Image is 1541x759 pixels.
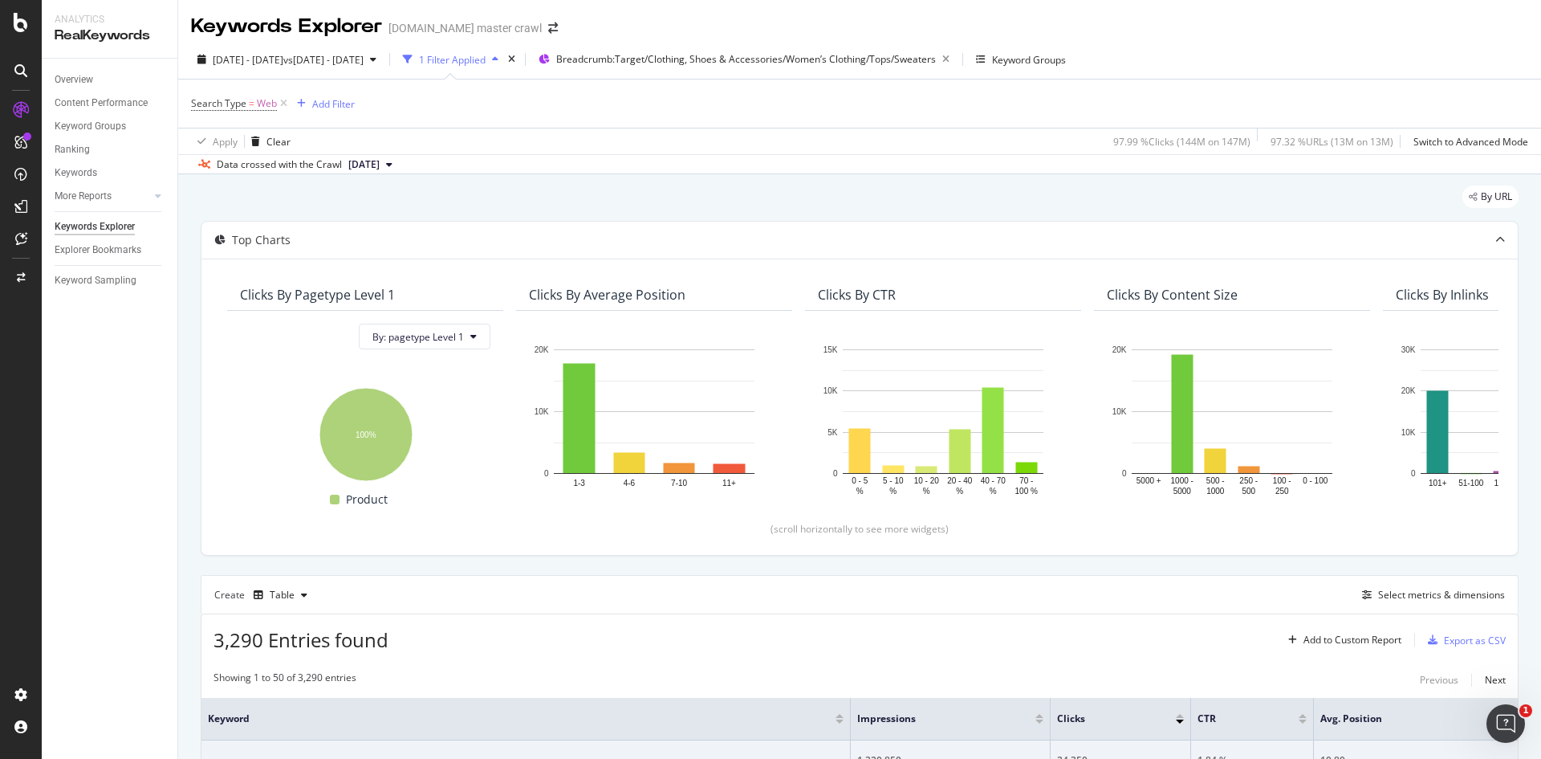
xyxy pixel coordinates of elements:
a: Keywords Explorer [55,218,166,235]
div: arrow-right-arrow-left [548,22,558,34]
div: Previous [1420,673,1458,687]
div: A chart. [818,341,1068,497]
button: Export as CSV [1421,627,1506,653]
div: Add Filter [312,97,355,111]
text: 30K [1401,345,1416,354]
div: Keyword Sampling [55,272,136,289]
div: Showing 1 to 50 of 3,290 entries [213,671,356,690]
div: More Reports [55,188,112,205]
button: Switch to Advanced Mode [1407,129,1528,154]
div: [DOMAIN_NAME] master crawl [388,20,542,36]
text: 1000 - [1171,476,1193,485]
text: 10K [823,387,838,396]
a: Ranking [55,141,166,158]
span: [DATE] - [DATE] [213,53,283,67]
text: 10K [1401,428,1416,437]
text: 20K [535,345,549,354]
a: Overview [55,71,166,88]
div: Clicks By pagetype Level 1 [240,287,395,303]
div: Apply [213,135,238,149]
div: legacy label [1462,186,1519,208]
button: Table [247,582,314,608]
text: 4-6 [624,479,636,488]
div: times [505,51,518,67]
div: Explorer Bookmarks [55,242,141,259]
div: Export as CSV [1444,634,1506,647]
span: 2024 Dec. 18th [348,157,380,172]
div: Clicks By Content Size [1107,287,1238,303]
text: 500 [1242,487,1255,496]
div: 97.99 % Clicks ( 144M on 147M ) [1113,135,1250,149]
a: Explorer Bookmarks [55,242,166,259]
span: vs [DATE] - [DATE] [283,53,364,67]
div: Keywords Explorer [55,218,135,235]
a: More Reports [55,188,150,205]
div: Clicks By CTR [818,287,896,303]
text: 500 - [1206,476,1225,485]
div: A chart. [240,380,490,484]
div: 1 Filter Applied [419,53,486,67]
iframe: Intercom live chat [1486,704,1525,743]
span: Impressions [857,712,1010,726]
text: 5000 [1173,487,1192,496]
text: 100 - [1273,476,1291,485]
text: 0 [1411,469,1416,478]
div: Keywords Explorer [191,13,382,40]
text: 101+ [1429,479,1447,488]
text: 5K [827,428,838,437]
div: Create [214,582,314,608]
text: % [856,487,864,496]
text: % [923,487,930,496]
span: Keyword [208,712,811,726]
div: Content Performance [55,95,148,112]
span: 3,290 Entries found [213,626,388,653]
text: 51-100 [1458,479,1484,488]
text: 20 - 40 [947,476,973,485]
div: Table [270,590,295,600]
text: % [956,487,963,496]
text: 0 - 5 [852,476,868,485]
div: (scroll horizontally to see more widgets) [221,522,1498,536]
text: 1-3 [573,479,585,488]
text: 5 - 10 [883,476,904,485]
text: 20K [1401,387,1416,396]
button: Apply [191,129,238,154]
text: 11+ [722,479,736,488]
div: Keyword Groups [55,118,126,135]
text: 1000 [1206,487,1225,496]
svg: A chart. [529,341,779,497]
div: Clicks By Inlinks [1396,287,1489,303]
span: = [249,96,254,110]
div: Ranking [55,141,90,158]
span: Product [346,490,388,509]
button: [DATE] [342,155,399,174]
text: 5000 + [1136,476,1161,485]
text: % [889,487,897,496]
div: Keywords [55,165,97,182]
div: Keyword Groups [992,53,1066,67]
div: Data crossed with the Crawl [217,157,342,172]
text: % [990,487,997,496]
div: Overview [55,71,93,88]
text: 100 % [1015,487,1038,496]
a: Keyword Sampling [55,272,166,289]
text: 10K [535,407,549,416]
button: Previous [1420,671,1458,690]
span: Clicks [1057,712,1153,726]
div: Add to Custom Report [1303,635,1401,645]
button: Add Filter [291,94,355,113]
span: By: pagetype Level 1 [372,330,464,344]
svg: A chart. [1107,341,1357,497]
text: 0 [1122,469,1127,478]
div: Next [1485,673,1506,687]
button: Add to Custom Report [1282,627,1401,653]
text: 15K [823,345,838,354]
div: Clear [266,135,291,149]
div: Switch to Advanced Mode [1413,135,1528,149]
span: Web [257,92,277,115]
span: Breadcrumb: Target/Clothing, Shoes & Accessories/Women’s Clothing/Tops/Sweaters [556,52,936,66]
span: By URL [1481,192,1512,202]
button: 1 Filter Applied [396,47,505,72]
button: By: pagetype Level 1 [359,324,490,349]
